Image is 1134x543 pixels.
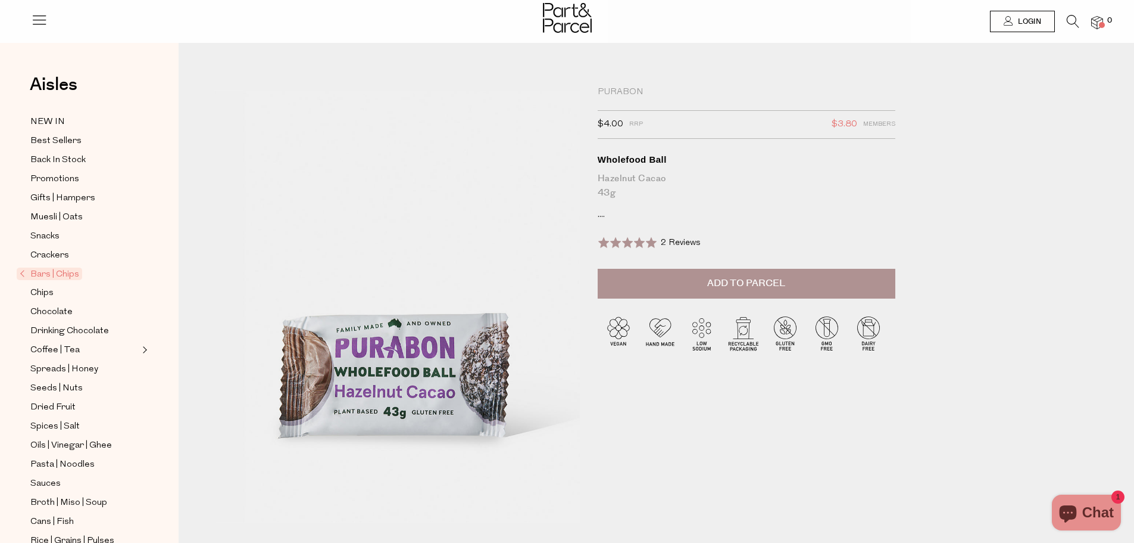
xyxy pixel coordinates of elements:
a: Chocolate [30,305,139,319]
a: Seeds | Nuts [30,381,139,396]
div: Wholefood Ball [598,154,895,166]
inbox-online-store-chat: Shopify online store chat [1048,495,1124,533]
span: Spreads | Honey [30,362,98,377]
span: Chocolate [30,305,73,319]
img: P_P-ICONS-Live_Bec_V11_Vegan.svg [598,312,639,354]
a: Bars | Chips [20,267,139,281]
button: Add to Parcel [598,269,895,299]
a: Muesli | Oats [30,210,139,225]
span: Best Sellers [30,134,82,148]
a: Cans | Fish [30,514,139,529]
a: Spices | Salt [30,419,139,434]
span: Promotions [30,172,79,187]
span: Coffee | Tea [30,343,80,358]
a: Spreads | Honey [30,362,139,377]
a: Gifts | Hampers [30,191,139,206]
span: Drinking Chocolate [30,324,109,339]
a: Drinking Chocolate [30,324,139,339]
a: Aisles [30,76,77,106]
a: Best Sellers [30,134,139,148]
span: Gifts | Hampers [30,191,95,206]
span: Muesli | Oats [30,210,83,225]
span: Members [863,117,895,132]
a: Promotions [30,172,139,187]
a: 0 [1091,16,1103,29]
img: P_P-ICONS-Live_Bec_V11_Dairy_Free.svg [848,312,889,354]
span: 2 Reviews [661,238,701,247]
span: Add to Parcel [707,277,785,290]
a: Snacks [30,229,139,244]
a: NEW IN [30,114,139,129]
span: Seeds | Nuts [30,381,83,396]
a: Sauces [30,476,139,491]
span: Cans | Fish [30,515,74,529]
span: Back In Stock [30,153,86,167]
span: Login [1015,17,1041,27]
a: Pasta | Noodles [30,457,139,472]
span: Chips [30,286,54,300]
a: Coffee | Tea [30,343,139,358]
button: Expand/Collapse Coffee | Tea [139,343,148,357]
span: Crackers [30,249,69,263]
span: Bars | Chips [17,268,82,280]
a: Login [990,11,1055,32]
p: .... [598,209,895,221]
span: $4.00 [598,117,623,132]
a: Back In Stock [30,153,139,167]
a: Crackers [30,248,139,263]
span: Broth | Miso | Soup [30,496,107,510]
span: Snacks [30,229,60,244]
a: Broth | Miso | Soup [30,495,139,510]
a: Oils | Vinegar | Ghee [30,438,139,453]
span: Dried Fruit [30,401,76,415]
img: P_P-ICONS-Live_Bec_V11_Handmade.svg [639,312,681,354]
span: 0 [1104,15,1115,26]
a: Chips [30,286,139,300]
img: P_P-ICONS-Live_Bec_V11_GMO_Free.svg [806,312,848,354]
img: P_P-ICONS-Live_Bec_V11_Gluten_Free.svg [764,312,806,354]
span: Pasta | Noodles [30,458,95,472]
span: NEW IN [30,115,65,129]
span: Sauces [30,477,61,491]
div: Hazelnut Cacao 43g [598,172,895,200]
img: P_P-ICONS-Live_Bec_V11_Low_Sodium.svg [681,312,723,354]
img: P_P-ICONS-Live_Bec_V11_Recyclable_Packaging.svg [723,312,764,354]
span: $3.80 [832,117,857,132]
a: Dried Fruit [30,400,139,415]
img: Part&Parcel [543,3,592,33]
div: Purabon [598,86,895,98]
span: RRP [629,117,643,132]
span: Spices | Salt [30,420,80,434]
span: Oils | Vinegar | Ghee [30,439,112,453]
span: Aisles [30,72,77,98]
